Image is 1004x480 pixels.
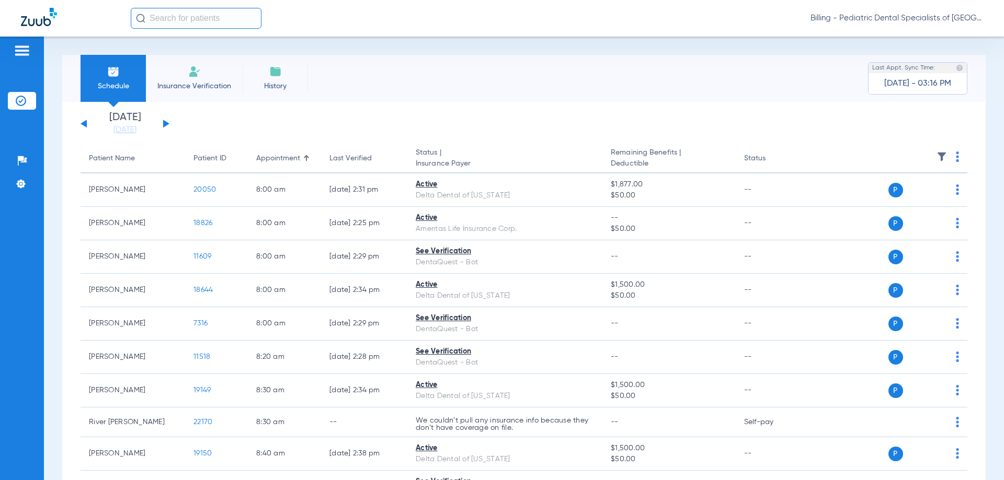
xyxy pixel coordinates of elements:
td: 8:30 AM [248,407,321,437]
span: P [888,447,903,461]
img: group-dot-blue.svg [956,251,959,262]
div: Delta Dental of [US_STATE] [416,190,594,201]
td: [PERSON_NAME] [81,274,185,307]
td: [DATE] 2:34 PM [321,274,407,307]
span: -- [611,353,619,360]
div: Delta Dental of [US_STATE] [416,391,594,402]
td: [PERSON_NAME] [81,207,185,240]
img: group-dot-blue.svg [956,151,959,162]
td: [DATE] 2:31 PM [321,173,407,207]
td: [DATE] 2:25 PM [321,207,407,240]
span: -- [611,320,619,327]
td: 8:00 AM [248,274,321,307]
img: group-dot-blue.svg [956,285,959,295]
span: History [250,81,300,91]
li: [DATE] [94,112,156,135]
span: P [888,216,903,231]
td: -- [736,173,806,207]
td: 8:00 AM [248,207,321,240]
span: $1,500.00 [611,279,727,290]
span: Insurance Verification [154,81,235,91]
div: Delta Dental of [US_STATE] [416,454,594,465]
span: Deductible [611,158,727,169]
div: Patient ID [193,153,226,164]
td: [PERSON_NAME] [81,437,185,471]
a: [DATE] [94,125,156,135]
span: P [888,350,903,365]
span: $50.00 [611,290,727,301]
td: -- [736,374,806,407]
div: DentaQuest - Bot [416,357,594,368]
div: Ameritas Life Insurance Corp. [416,224,594,235]
img: group-dot-blue.svg [956,318,959,329]
span: -- [611,418,619,426]
td: [DATE] 2:28 PM [321,341,407,374]
img: History [269,65,282,78]
div: See Verification [416,246,594,257]
td: Self-pay [736,407,806,437]
span: 22170 [193,418,212,426]
span: P [888,250,903,264]
p: We couldn’t pull any insurance info because they don’t have coverage on file. [416,417,594,431]
span: $1,500.00 [611,380,727,391]
img: filter.svg [937,151,947,162]
div: Patient Name [89,153,135,164]
div: Patient ID [193,153,239,164]
td: [DATE] 2:38 PM [321,437,407,471]
span: P [888,383,903,398]
span: $50.00 [611,454,727,465]
td: 8:00 AM [248,173,321,207]
td: [PERSON_NAME] [81,341,185,374]
td: -- [736,240,806,274]
iframe: Chat Widget [952,430,1004,480]
td: -- [736,341,806,374]
img: Zuub Logo [21,8,57,26]
span: 19150 [193,450,212,457]
th: Status | [407,144,602,173]
span: -- [611,213,727,224]
td: [DATE] 2:29 PM [321,240,407,274]
img: group-dot-blue.svg [956,352,959,362]
div: Last Verified [329,153,372,164]
span: P [888,183,903,197]
span: $50.00 [611,224,727,235]
img: group-dot-blue.svg [956,218,959,228]
td: -- [736,307,806,341]
span: Last Appt. Sync Time: [872,63,935,73]
td: -- [736,437,806,471]
span: Billing - Pediatric Dental Specialists of [GEOGRAPHIC_DATA] [811,13,983,24]
input: Search for patients [131,8,261,29]
span: 11609 [193,253,211,260]
div: DentaQuest - Bot [416,324,594,335]
td: 8:40 AM [248,437,321,471]
div: Active [416,443,594,454]
img: Manual Insurance Verification [188,65,201,78]
span: $50.00 [611,190,727,201]
span: -- [611,253,619,260]
td: -- [736,207,806,240]
span: Insurance Payer [416,158,594,169]
div: DentaQuest - Bot [416,257,594,268]
th: Status [736,144,806,173]
span: 18644 [193,286,213,294]
td: [DATE] 2:34 PM [321,374,407,407]
img: last sync help info [956,64,963,72]
td: [PERSON_NAME] [81,374,185,407]
img: Schedule [107,65,120,78]
span: Schedule [88,81,138,91]
img: group-dot-blue.svg [956,417,959,427]
td: [PERSON_NAME] [81,173,185,207]
td: River [PERSON_NAME] [81,407,185,437]
img: hamburger-icon [14,44,30,57]
div: Patient Name [89,153,177,164]
td: 8:00 AM [248,240,321,274]
div: Appointment [256,153,300,164]
span: 19149 [193,387,211,394]
span: $1,500.00 [611,443,727,454]
span: [DATE] - 03:16 PM [884,78,951,89]
div: See Verification [416,313,594,324]
img: group-dot-blue.svg [956,385,959,395]
div: Active [416,179,594,190]
div: Active [416,213,594,224]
